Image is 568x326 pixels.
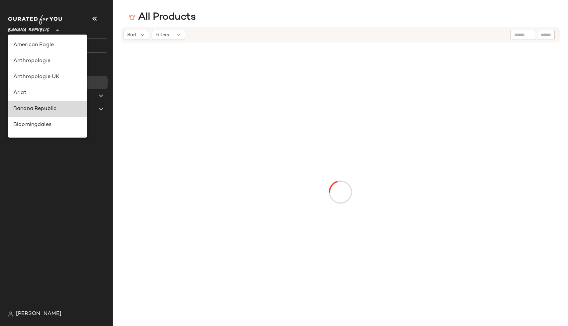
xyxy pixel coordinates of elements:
[8,35,87,138] div: undefined-list
[127,32,137,39] span: Sort
[13,105,82,113] div: Banana Republic
[129,14,136,21] img: svg%3e
[13,57,82,65] div: Anthropologie
[8,311,13,317] img: svg%3e
[129,11,196,24] div: All Products
[13,89,82,97] div: Ariat
[13,137,82,145] div: Candidates: Revolve Clone
[8,15,64,25] img: cfy_white_logo.C9jOOHJF.svg
[13,121,82,129] div: Bloomingdales
[8,23,49,35] span: Banana Republic
[13,73,82,81] div: Anthropologie UK
[155,32,169,39] span: Filters
[13,41,82,49] div: American Eagle
[16,310,61,318] span: [PERSON_NAME]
